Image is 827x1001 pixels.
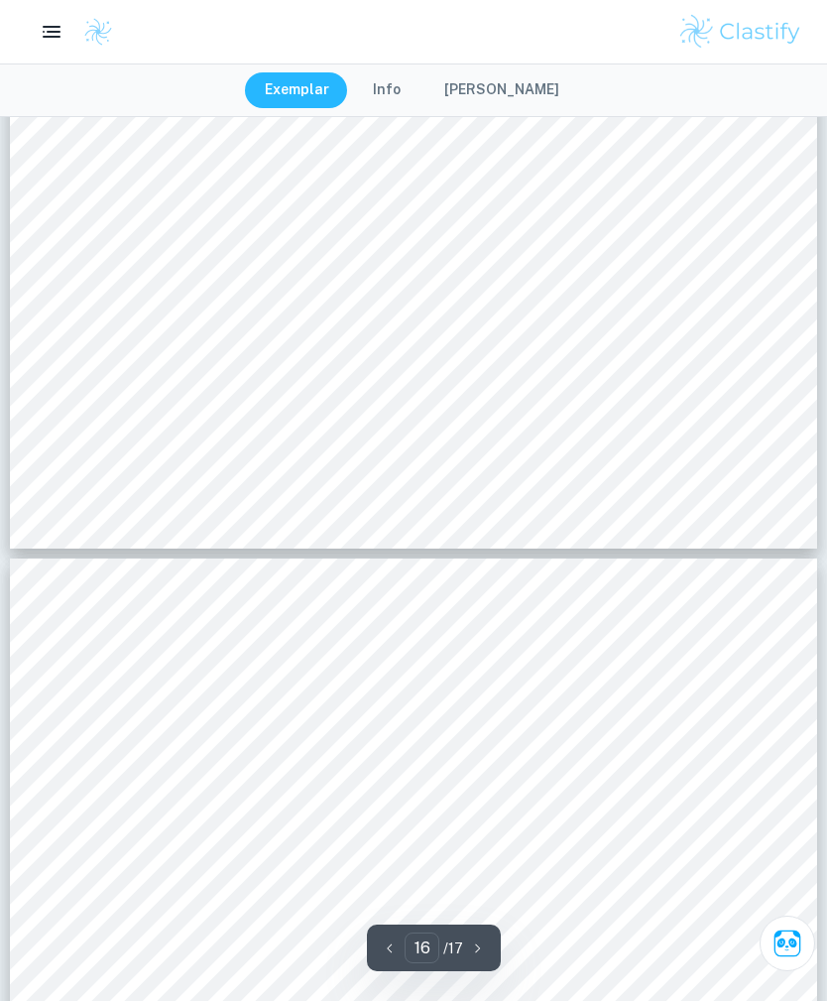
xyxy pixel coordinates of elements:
[443,938,463,959] p: / 17
[71,17,113,47] a: Clastify logo
[760,916,815,971] button: Ask Clai
[677,12,803,52] img: Clastify logo
[353,72,420,108] button: Info
[424,72,579,108] button: [PERSON_NAME]
[83,17,113,47] img: Clastify logo
[245,72,349,108] button: Exemplar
